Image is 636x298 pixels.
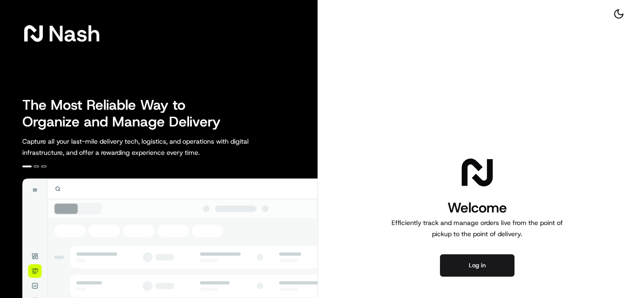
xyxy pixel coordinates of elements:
h1: Welcome [388,199,567,217]
button: Log in [440,254,514,277]
h2: The Most Reliable Way to Organize and Manage Delivery [22,97,231,130]
p: Efficiently track and manage orders live from the point of pickup to the point of delivery. [388,217,567,239]
span: Nash [48,24,100,43]
p: Capture all your last-mile delivery tech, logistics, and operations with digital infrastructure, ... [22,136,291,158]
